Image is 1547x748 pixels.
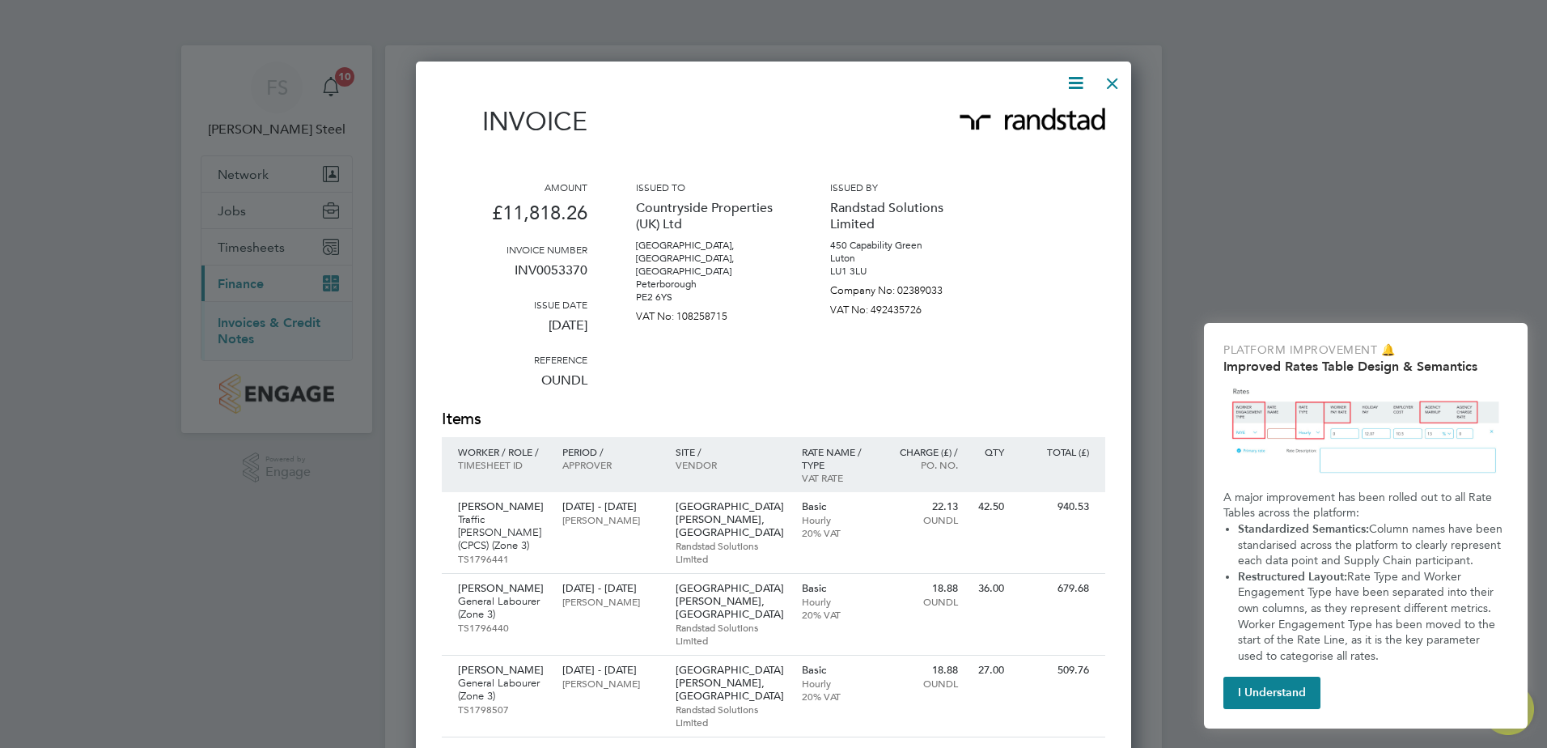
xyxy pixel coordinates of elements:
p: 42.50 [974,500,1004,513]
strong: Standardized Semantics: [1238,522,1369,536]
p: Randstad Solutions Limited [830,193,976,239]
p: [DATE] - [DATE] [562,582,659,595]
p: General Labourer (Zone 3) [458,595,546,621]
p: 27.00 [974,664,1004,677]
p: [PERSON_NAME] [562,595,659,608]
p: 22.13 [888,500,958,513]
p: Total (£) [1020,445,1089,458]
h3: Amount [442,181,587,193]
p: 36.00 [974,582,1004,595]
button: I Understand [1223,677,1320,709]
p: TS1798507 [458,703,546,716]
p: Traffic [PERSON_NAME] (CPCS) (Zone 3) [458,513,546,552]
p: Timesheet ID [458,458,546,471]
p: Approver [562,458,659,471]
h3: Invoice number [442,243,587,256]
p: Company No: 02389033 [830,278,976,297]
p: 20% VAT [802,608,872,621]
p: VAT rate [802,471,872,484]
p: Basic [802,664,872,677]
p: Peterborough [636,278,782,291]
p: Basic [802,582,872,595]
p: [GEOGRAPHIC_DATA][PERSON_NAME], [GEOGRAPHIC_DATA] [676,664,786,703]
p: VAT No: 492435726 [830,297,976,317]
p: [PERSON_NAME] [562,677,659,690]
p: Rate name / type [802,445,872,471]
p: [PERSON_NAME] [458,582,546,595]
p: A major improvement has been rolled out to all Rate Tables across the platform: [1223,490,1508,521]
p: £11,818.26 [442,193,587,243]
p: OUNDL [442,366,587,408]
span: Column names have been standarised across the platform to clearly represent each data point and S... [1238,522,1506,567]
p: Countryside Properties (UK) Ltd [636,193,782,239]
img: Updated Rates Table Design & Semantics [1223,380,1508,483]
p: 509.76 [1020,664,1089,677]
p: Basic [802,500,872,513]
p: [DATE] - [DATE] [562,500,659,513]
p: General Labourer (Zone 3) [458,677,546,703]
p: OUNDL [888,513,958,526]
p: Site / [676,445,786,458]
span: Rate Type and Worker Engagement Type have been separated into their own columns, as they represen... [1238,570,1498,663]
p: 450 Capability Green [830,239,976,252]
p: [DATE] [442,311,587,353]
p: [DATE] - [DATE] [562,664,659,677]
p: Vendor [676,458,786,471]
img: randstad-logo-remittance.png [960,108,1105,130]
p: Hourly [802,677,872,690]
p: 18.88 [888,664,958,677]
h3: Reference [442,353,587,366]
p: 20% VAT [802,690,872,703]
p: Randstad Solutions Limited [676,621,786,647]
p: [PERSON_NAME] [458,664,546,677]
p: LU1 3LU [830,265,976,278]
h3: Issued to [636,181,782,193]
h3: Issue date [442,298,587,311]
div: Improved Rate Table Semantics [1204,323,1528,729]
p: TS1796440 [458,621,546,634]
p: OUNDL [888,677,958,690]
p: Platform Improvement 🔔 [1223,342,1508,359]
p: [GEOGRAPHIC_DATA], [GEOGRAPHIC_DATA], [GEOGRAPHIC_DATA] [636,239,782,278]
p: PE2 6YS [636,291,782,304]
p: 18.88 [888,582,958,595]
p: Randstad Solutions Limited [676,539,786,565]
p: [GEOGRAPHIC_DATA][PERSON_NAME], [GEOGRAPHIC_DATA] [676,582,786,621]
p: [GEOGRAPHIC_DATA][PERSON_NAME], [GEOGRAPHIC_DATA] [676,500,786,539]
p: Hourly [802,513,872,526]
p: 20% VAT [802,526,872,539]
p: Period / [562,445,659,458]
p: QTY [974,445,1004,458]
p: Charge (£) / [888,445,958,458]
p: VAT No: 108258715 [636,304,782,323]
strong: Restructured Layout: [1238,570,1347,584]
p: INV0053370 [442,256,587,298]
p: 940.53 [1020,500,1089,513]
p: OUNDL [888,595,958,608]
p: 679.68 [1020,582,1089,595]
h1: Invoice [442,106,587,137]
p: Luton [830,252,976,265]
h3: Issued by [830,181,976,193]
p: [PERSON_NAME] [458,500,546,513]
p: Hourly [802,595,872,608]
p: [PERSON_NAME] [562,513,659,526]
h2: Improved Rates Table Design & Semantics [1223,359,1508,374]
p: Po. No. [888,458,958,471]
p: TS1796441 [458,552,546,565]
h2: Items [442,408,1105,431]
p: Worker / Role / [458,445,546,458]
p: Randstad Solutions Limited [676,703,786,729]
